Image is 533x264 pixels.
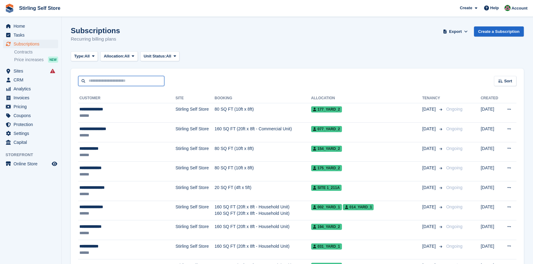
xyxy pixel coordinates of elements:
[175,103,214,123] td: Stirling Self Store
[3,22,58,30] a: menu
[481,220,501,240] td: [DATE]
[481,162,501,181] td: [DATE]
[6,152,61,158] span: Storefront
[14,31,50,39] span: Tasks
[311,204,342,210] span: 002_YARD_1
[422,126,437,132] span: [DATE]
[446,224,463,229] span: Ongoing
[446,126,463,131] span: Ongoing
[3,85,58,93] a: menu
[14,57,44,63] span: Price increases
[14,67,50,75] span: Sites
[144,53,166,59] span: Unit Status:
[175,240,214,259] td: Stirling Self Store
[511,5,527,11] span: Account
[124,53,130,59] span: All
[175,181,214,201] td: Stirling Self Store
[422,145,437,152] span: [DATE]
[311,93,422,103] th: Allocation
[311,126,342,132] span: 077_Yard_2
[78,93,175,103] th: Customer
[481,240,501,259] td: [DATE]
[71,36,120,43] p: Recurring billing plans
[214,220,311,240] td: 160 SQ FT (20ft x 8ft - Household Unit)
[3,67,58,75] a: menu
[446,244,463,249] span: Ongoing
[3,111,58,120] a: menu
[51,160,58,167] a: Preview store
[214,123,311,142] td: 160 SQ FT (20ft x 8ft - Commercial Unit)
[311,106,342,112] span: 177_Yard_2
[74,53,85,59] span: Type:
[422,184,437,191] span: [DATE]
[422,204,437,210] span: [DATE]
[3,76,58,84] a: menu
[3,120,58,129] a: menu
[3,102,58,111] a: menu
[214,201,311,220] td: 160 SQ FT (20ft x 8ft - Household Unit) 160 SQ FT (20ft x 8ft - Household Unit)
[14,49,58,55] a: Contracts
[481,123,501,142] td: [DATE]
[3,129,58,138] a: menu
[311,146,342,152] span: 154_Yard_2
[48,57,58,63] div: NEW
[14,111,50,120] span: Coupons
[85,53,90,59] span: All
[422,106,437,112] span: [DATE]
[422,93,444,103] th: Tenancy
[5,4,14,13] img: stora-icon-8386f47178a22dfd0bd8f6a31ec36ba5ce8667c1dd55bd0f319d3a0aa187defe.svg
[71,26,120,35] h1: Subscriptions
[446,107,463,112] span: Ongoing
[71,51,98,61] button: Type: All
[14,40,50,48] span: Subscriptions
[50,69,55,73] i: Smart entry sync failures have occurred
[14,102,50,111] span: Pricing
[104,53,124,59] span: Allocation:
[460,5,472,11] span: Create
[17,3,63,13] a: Stirling Self Store
[175,93,214,103] th: Site
[446,185,463,190] span: Ongoing
[175,162,214,181] td: Stirling Self Store
[474,26,524,37] a: Create a Subscription
[214,181,311,201] td: 20 SQ FT (4ft x 5ft)
[446,165,463,170] span: Ongoing
[14,129,50,138] span: Settings
[3,40,58,48] a: menu
[166,53,171,59] span: All
[311,185,342,191] span: Site 1_211A
[422,223,437,230] span: [DATE]
[449,29,462,35] span: Export
[3,93,58,102] a: menu
[481,103,501,123] td: [DATE]
[490,5,499,11] span: Help
[214,93,311,103] th: Booking
[311,243,342,250] span: 031_YARD_1
[14,160,50,168] span: Online Store
[175,201,214,220] td: Stirling Self Store
[14,138,50,147] span: Capital
[214,103,311,123] td: 80 SQ FT (10ft x 8ft)
[311,165,342,171] span: 175_Yard_2
[14,76,50,84] span: CRM
[14,56,58,63] a: Price increases NEW
[446,146,463,151] span: Ongoing
[14,85,50,93] span: Analytics
[504,78,512,84] span: Sort
[14,93,50,102] span: Invoices
[14,22,50,30] span: Home
[504,5,511,11] img: Lucy
[446,204,463,209] span: Ongoing
[422,243,437,250] span: [DATE]
[214,240,311,259] td: 160 SQ FT (20ft x 8ft - Household Unit)
[175,123,214,142] td: Stirling Self Store
[214,142,311,162] td: 80 SQ FT (10ft x 8ft)
[442,26,469,37] button: Export
[311,224,342,230] span: 194_YARD_2
[3,138,58,147] a: menu
[14,120,50,129] span: Protection
[481,142,501,162] td: [DATE]
[175,142,214,162] td: Stirling Self Store
[100,51,138,61] button: Allocation: All
[3,160,58,168] a: menu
